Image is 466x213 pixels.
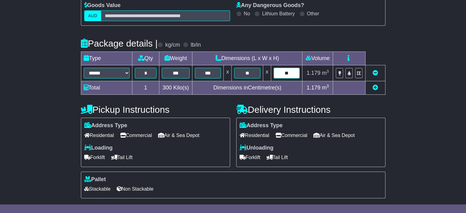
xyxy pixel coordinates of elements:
td: x [224,65,232,81]
span: Forklift [84,153,105,162]
span: m [322,70,329,76]
label: lb/in [191,42,201,48]
span: 1.179 [307,85,320,91]
span: m [322,85,329,91]
td: Total [81,81,132,95]
span: Forklift [240,153,260,162]
span: Stackable [84,184,111,194]
span: Tail Lift [111,153,133,162]
span: Commercial [120,131,152,140]
sup: 3 [327,84,329,88]
sup: 3 [327,69,329,74]
label: Goods Value [84,2,121,9]
td: Qty [132,52,159,65]
td: Volume [302,52,333,65]
span: Commercial [275,131,307,140]
span: Residential [240,131,269,140]
span: Non Stackable [117,184,153,194]
h4: Delivery Instructions [236,105,385,115]
label: AUD [84,10,101,21]
a: Add new item [373,85,378,91]
h4: Package details | [81,38,158,48]
td: Weight [159,52,192,65]
label: Lithium Battery [262,11,295,17]
span: Air & Sea Depot [313,131,355,140]
td: 1 [132,81,159,95]
label: Other [307,11,319,17]
label: Address Type [240,122,283,129]
span: Residential [84,131,114,140]
span: Tail Lift [267,153,288,162]
span: Air & Sea Depot [158,131,199,140]
td: Dimensions (L x W x H) [192,52,302,65]
td: x [263,65,271,81]
label: Any Dangerous Goods? [236,2,304,9]
label: Loading [84,145,113,151]
span: 1.179 [307,70,320,76]
label: Unloading [240,145,274,151]
a: Remove this item [373,70,378,76]
td: Kilo(s) [159,81,192,95]
td: Type [81,52,132,65]
h4: Pickup Instructions [81,105,230,115]
span: 300 [162,85,172,91]
label: Address Type [84,122,127,129]
td: Dimensions in Centimetre(s) [192,81,302,95]
label: No [244,11,250,17]
label: Pallet [84,176,106,183]
label: kg/cm [165,42,180,48]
